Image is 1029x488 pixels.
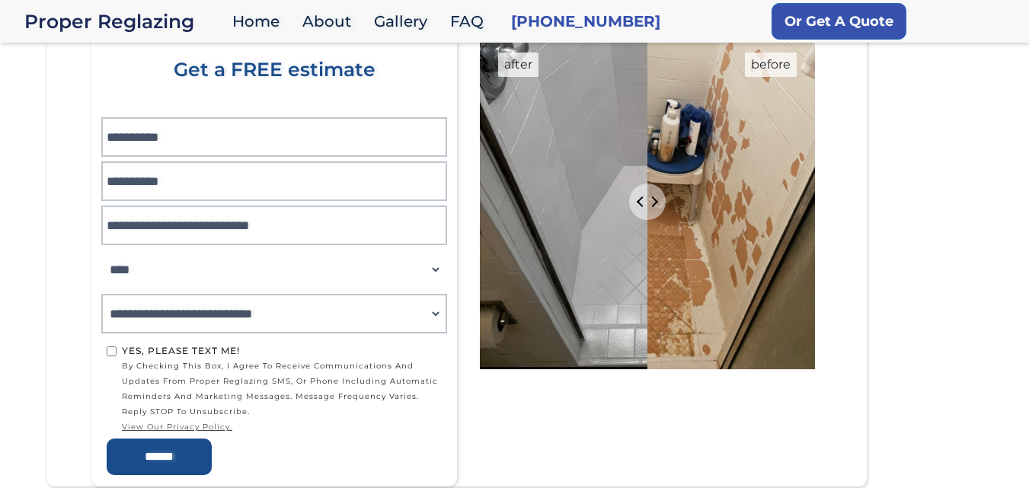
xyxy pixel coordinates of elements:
[99,59,449,475] form: Home page form
[24,11,225,32] a: home
[225,5,295,38] a: Home
[107,59,442,123] div: Get a FREE estimate
[122,359,442,435] span: by checking this box, I agree to receive communications and updates from Proper Reglazing SMS, or...
[772,3,906,40] a: Or Get A Quote
[443,5,499,38] a: FAQ
[107,346,117,356] input: Yes, Please text me!by checking this box, I agree to receive communications and updates from Prop...
[366,5,443,38] a: Gallery
[24,11,225,32] div: Proper Reglazing
[511,11,660,32] a: [PHONE_NUMBER]
[295,5,366,38] a: About
[122,343,442,359] div: Yes, Please text me!
[122,419,442,435] a: view our privacy policy.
